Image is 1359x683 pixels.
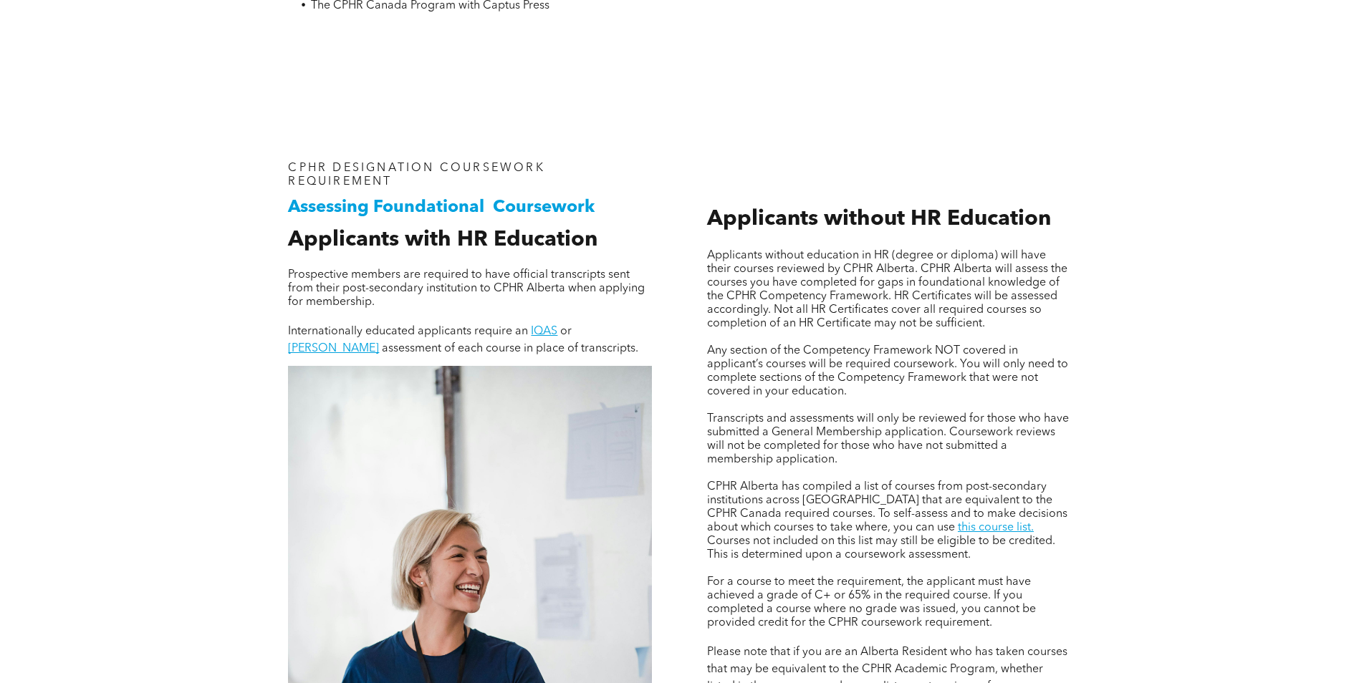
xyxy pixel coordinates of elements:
span: Internationally educated applicants require an [288,326,528,337]
span: assessment of each course in place of transcripts. [382,343,638,354]
span: For a course to meet the requirement, the applicant must have achieved a grade of C+ or 65% in th... [707,576,1036,629]
span: Any section of the Competency Framework NOT covered in applicant’s courses will be required cours... [707,345,1068,397]
span: Applicants without education in HR (degree or diploma) will have their courses reviewed by CPHR A... [707,250,1067,329]
span: Transcripts and assessments will only be reviewed for those who have submitted a General Membersh... [707,413,1069,465]
span: CPHR Alberta has compiled a list of courses from post-secondary institutions across [GEOGRAPHIC_D... [707,481,1067,533]
a: this course list. [958,522,1034,533]
span: Courses not included on this list may still be eligible to be credited. This is determined upon a... [707,536,1055,561]
a: IQAS [531,326,557,337]
span: Prospective members are required to have official transcripts sent from their post-secondary inst... [288,269,645,308]
a: [PERSON_NAME] [288,343,379,354]
span: or [560,326,572,337]
span: Applicants without HR Education [707,208,1051,230]
span: Assessing Foundational Coursework [288,199,595,216]
span: CPHR DESIGNATION COURSEWORK REQUIREMENT [288,163,544,188]
span: Applicants with HR Education [288,229,597,251]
